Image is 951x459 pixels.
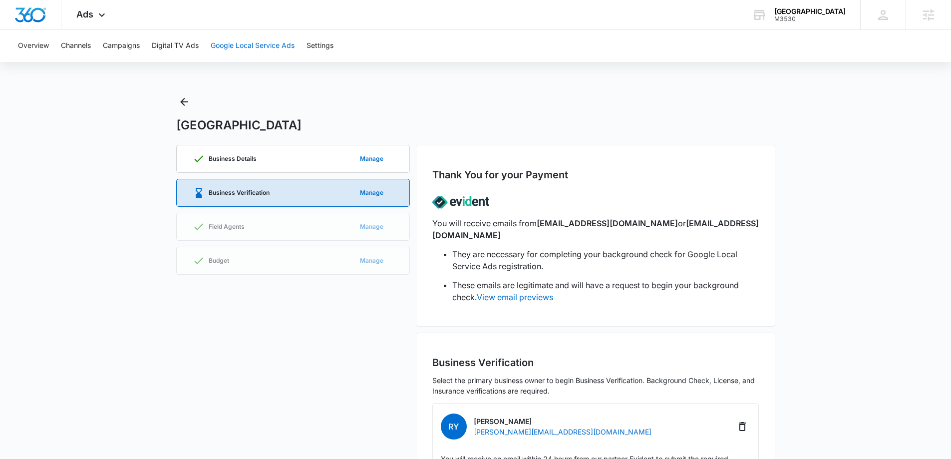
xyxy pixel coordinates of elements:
[18,30,49,62] button: Overview
[432,375,759,396] p: Select the primary business owner to begin Business Verification. Background Check, License, and ...
[474,427,651,437] p: [PERSON_NAME][EMAIL_ADDRESS][DOMAIN_NAME]
[452,248,759,272] li: They are necessary for completing your background check for Google Local Service Ads registration.
[176,145,410,173] a: Business DetailsManage
[350,181,393,205] button: Manage
[734,419,750,435] button: Delete
[152,30,199,62] button: Digital TV Ads
[350,147,393,171] button: Manage
[209,190,270,196] p: Business Verification
[211,30,295,62] button: Google Local Service Ads
[76,9,93,19] span: Ads
[176,94,192,110] button: Back
[537,218,678,228] span: [EMAIL_ADDRESS][DOMAIN_NAME]
[774,7,846,15] div: account name
[61,30,91,62] button: Channels
[176,118,302,133] h1: [GEOGRAPHIC_DATA]
[441,414,467,440] span: RY
[432,355,759,370] h2: Business Verification
[474,416,651,427] p: [PERSON_NAME]
[432,217,759,241] p: You will receive emails from or
[432,218,759,240] span: [EMAIL_ADDRESS][DOMAIN_NAME]
[774,15,846,22] div: account id
[452,279,759,303] li: These emails are legitimate and will have a request to begin your background check.
[477,292,553,302] a: View email previews
[176,179,410,207] a: Business VerificationManage
[209,156,257,162] p: Business Details
[103,30,140,62] button: Campaigns
[307,30,333,62] button: Settings
[432,167,568,182] h2: Thank You for your Payment
[432,187,489,217] img: lsa-evident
